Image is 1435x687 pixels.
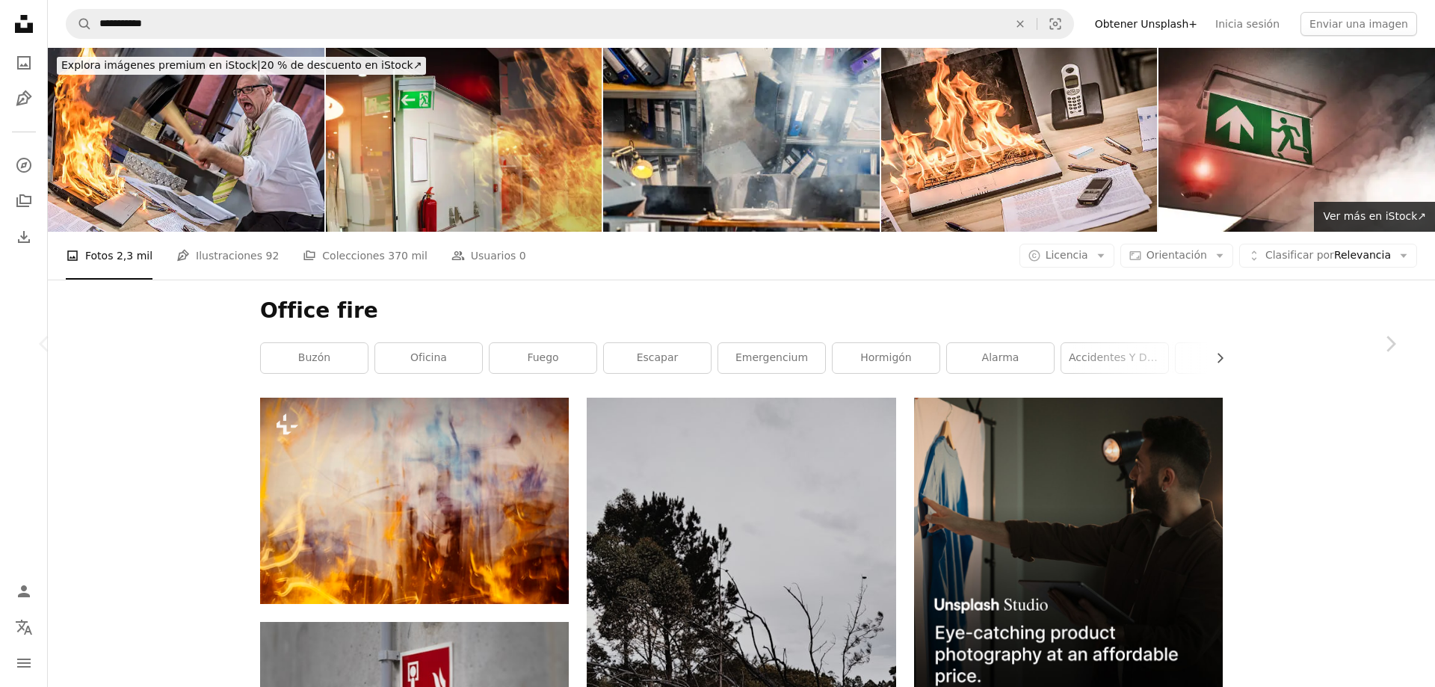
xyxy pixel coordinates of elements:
[1345,272,1435,416] a: Siguiente
[587,665,895,679] a: Campo de hierba marrón con árboles verdes
[9,222,39,252] a: Historial de descargas
[9,48,39,78] a: Fotos
[388,247,428,264] span: 370 mil
[9,150,39,180] a: Explorar
[1004,10,1037,38] button: Borrar
[451,232,526,280] a: Usuarios 0
[1323,210,1426,222] span: Ver más en iStock ↗
[9,186,39,216] a: Colecciones
[1314,202,1435,232] a: Ver más en iStock↗
[1037,10,1073,38] button: Búsqueda visual
[9,612,39,642] button: Idioma
[326,48,602,232] img: Señal de salida de emergencia de incendio y fuego en centro comercial.
[9,576,39,606] a: Iniciar sesión / Registrarse
[1239,244,1417,268] button: Clasificar porRelevancia
[1300,12,1417,36] button: Enviar una imagen
[718,343,825,373] a: Emergencium
[9,648,39,678] button: Menú
[48,48,324,232] img: Adulto maduro hombre smashing computadora portátil en fuego con martillo
[67,10,92,38] button: Buscar en Unsplash
[375,343,482,373] a: oficina
[303,232,428,280] a: Colecciones 370 mil
[61,59,422,71] span: 20 % de descuento en iStock ↗
[1265,249,1334,261] span: Clasificar por
[519,247,526,264] span: 0
[265,247,279,264] span: 92
[1206,343,1223,373] button: desplazar lista a la derecha
[604,343,711,373] a: escapar
[947,343,1054,373] a: alarma
[1120,244,1233,268] button: Orientación
[66,9,1074,39] form: Encuentra imágenes en todo el sitio
[1061,343,1168,373] a: Accidentes y desastre
[260,494,569,508] a: Una imagen borrosa de una boca de incendios con un cielo en el fondo
[1147,249,1207,261] span: Orientación
[260,398,569,603] img: Una imagen borrosa de una boca de incendios con un cielo en el fondo
[48,48,435,84] a: Explora imágenes premium en iStock|20 % de descuento en iStock↗
[61,59,261,71] span: Explora imágenes premium en iStock |
[176,232,279,280] a: Ilustraciones 92
[1206,12,1289,36] a: Inicia sesión
[1046,249,1088,261] span: Licencia
[1265,248,1391,263] span: Relevancia
[833,343,939,373] a: hormigón
[1086,12,1206,36] a: Obtener Unsplash+
[1158,48,1435,232] img: Alarma de humo en un edificio
[490,343,596,373] a: Fuego
[9,84,39,114] a: Ilustraciones
[881,48,1158,232] img: Close up view of burning computadora portátil
[260,298,1223,324] h1: Office fire
[1176,343,1283,373] a: gri
[603,48,880,232] img: Escena de oficina caótica con estantes reventados y carpetas voladoras
[1019,244,1114,268] button: Licencia
[261,343,368,373] a: buzón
